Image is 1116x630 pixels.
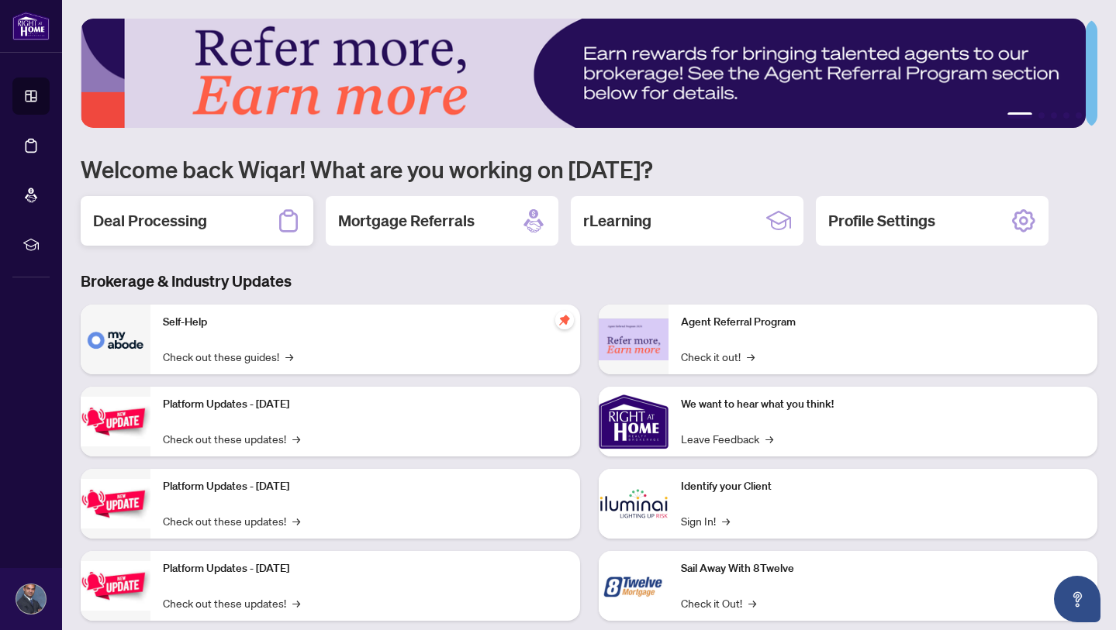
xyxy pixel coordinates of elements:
span: → [292,594,300,611]
button: 4 [1063,112,1069,119]
h3: Brokerage & Industry Updates [81,270,1097,292]
img: Platform Updates - July 8, 2025 [81,479,150,528]
p: Platform Updates - [DATE] [163,560,568,577]
img: We want to hear what you think! [599,387,669,456]
span: → [748,594,756,611]
button: 5 [1076,112,1082,119]
p: Self-Help [163,314,568,331]
h2: Profile Settings [828,210,935,232]
span: → [747,348,755,365]
h2: rLearning [583,210,651,232]
a: Check out these updates!→ [163,430,300,447]
span: → [285,348,293,365]
button: 1 [1007,112,1032,119]
a: Check it out!→ [681,348,755,365]
p: Platform Updates - [DATE] [163,396,568,413]
img: Profile Icon [16,584,46,614]
a: Sign In!→ [681,512,730,529]
img: Sail Away With 8Twelve [599,551,669,621]
img: Platform Updates - July 21, 2025 [81,397,150,446]
h1: Welcome back Wiqar! What are you working on [DATE]? [81,154,1097,184]
button: 2 [1038,112,1045,119]
h2: Deal Processing [93,210,207,232]
img: Identify your Client [599,469,669,539]
p: Sail Away With 8Twelve [681,560,1086,577]
h2: Mortgage Referrals [338,210,475,232]
a: Leave Feedback→ [681,430,773,447]
img: logo [12,12,50,40]
a: Check out these updates!→ [163,512,300,529]
img: Self-Help [81,305,150,374]
p: Identify your Client [681,478,1086,495]
p: Platform Updates - [DATE] [163,478,568,495]
a: Check out these updates!→ [163,594,300,611]
img: Agent Referral Program [599,318,669,361]
p: Agent Referral Program [681,314,1086,331]
button: Open asap [1054,576,1100,622]
span: → [292,512,300,529]
a: Check it Out!→ [681,594,756,611]
button: 3 [1051,112,1057,119]
img: Slide 0 [81,19,1086,128]
span: → [292,430,300,447]
a: Check out these guides!→ [163,348,293,365]
img: Platform Updates - June 23, 2025 [81,561,150,610]
span: → [722,512,730,529]
p: We want to hear what you think! [681,396,1086,413]
span: pushpin [555,311,574,329]
span: → [765,430,773,447]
